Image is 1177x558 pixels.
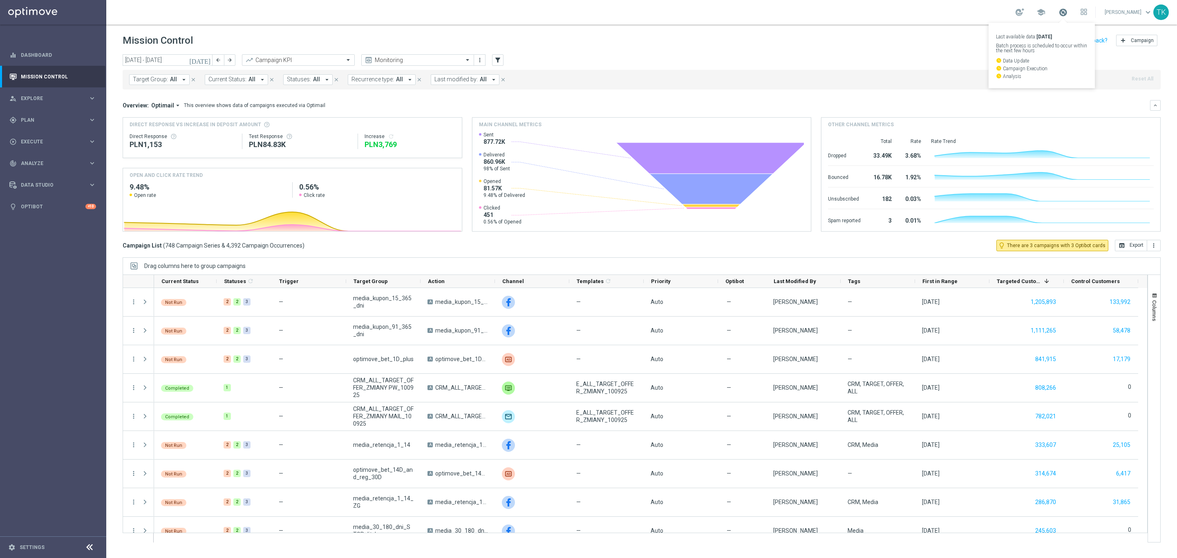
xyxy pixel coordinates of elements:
div: Unsubscribed [828,192,861,205]
span: 877.72K [483,138,505,145]
span: Trigger [279,278,299,284]
button: equalizer Dashboard [9,52,96,58]
button: Statuses: All arrow_drop_down [283,74,333,85]
span: Calculate column [604,277,611,286]
div: Press SPACE to select this row. [123,517,154,545]
span: All [170,76,177,83]
i: more_vert [130,384,137,391]
span: media_kupon_91_365_dni [435,327,488,334]
img: Criteo [502,467,515,480]
i: more_vert [130,327,137,334]
i: equalizer [9,51,17,59]
span: Analyze [21,161,88,166]
p: Analysis [996,73,1085,79]
span: 748 Campaign Series & 4,392 Campaign Occurrences [165,242,302,249]
div: Data Studio keyboard_arrow_right [9,182,96,188]
a: Last available data:[DATE] Batch process is scheduled to occur within the next few hours watch_la... [1058,6,1068,19]
div: Facebook Custom Audience [502,324,515,337]
img: Facebook Custom Audience [502,496,515,509]
img: Facebook Custom Audience [502,296,515,309]
button: more_vert [130,527,137,534]
div: Press SPACE to select this row. [154,345,1138,374]
button: 133,992 [1109,297,1131,307]
i: close [333,77,339,83]
div: PLN3,769 [365,140,455,150]
span: Statuses: [287,76,311,83]
span: Data Studio [21,183,88,187]
span: Auto [651,299,663,305]
div: Press SPACE to select this row. [123,288,154,317]
button: 17,179 [1112,354,1131,364]
span: A [427,299,433,304]
div: Dropped [828,148,861,161]
i: arrow_drop_down [174,102,181,109]
span: CRM_ALL_TARGET_OFFER_ZMIANY MAIL_100925 [435,413,488,420]
span: — [279,299,283,305]
span: ) [302,242,304,249]
div: Rate [902,138,921,145]
i: trending_up [245,56,253,64]
img: Facebook Custom Audience [502,439,515,452]
div: +10 [85,204,96,209]
button: 245,603 [1034,526,1057,536]
span: — [727,298,731,306]
button: filter_alt [492,54,503,66]
p: Data Update [996,58,1085,63]
div: Mission Control [9,66,96,87]
i: keyboard_arrow_down [1152,103,1158,108]
span: Plan [21,118,88,123]
i: lightbulb_outline [998,242,1005,249]
span: school [1036,8,1045,17]
i: filter_alt [494,56,501,64]
span: — [279,327,283,334]
span: Optimail [151,102,174,109]
span: Current Status: [208,76,246,83]
span: Sent [483,132,505,138]
span: ( [163,242,165,249]
span: 860.96K [483,158,510,165]
div: Press SPACE to select this row. [123,345,154,374]
div: 08 Sep 2025, Monday [922,298,940,306]
div: Press SPACE to select this row. [154,317,1138,345]
button: 333,607 [1034,440,1057,450]
div: track_changes Analyze keyboard_arrow_right [9,160,96,167]
span: — [576,298,581,306]
button: 808,266 [1034,383,1057,393]
span: Calculate column [246,277,254,286]
button: close [268,75,275,84]
div: 2 [233,327,241,334]
span: A [427,528,433,533]
h3: Overview: [123,102,149,109]
div: Analyze [9,160,88,167]
i: arrow_drop_down [406,76,414,83]
h1: Mission Control [123,35,193,47]
button: gps_fixed Plan keyboard_arrow_right [9,117,96,123]
i: refresh [605,278,611,284]
div: 3 [870,213,892,226]
button: Optimail arrow_drop_down [149,102,184,109]
span: Opened [483,178,525,185]
label: 0 [1128,383,1131,391]
div: 3.68% [902,148,921,161]
div: Explore [9,95,88,102]
div: Dashboard [9,44,96,66]
span: Channel [502,278,524,284]
h4: Main channel metrics [479,121,542,128]
img: Private message [502,382,515,395]
div: Increase [365,133,455,140]
button: Target Group: All arrow_drop_down [129,74,190,85]
div: Press SPACE to select this row. [154,431,1138,460]
span: 98% of Sent [483,165,510,172]
span: Targeted Customers [997,278,1041,284]
div: Mission Control [9,74,96,80]
span: media_30_180_dni_STSPolityka [435,527,488,534]
button: more_vert [130,355,137,363]
i: person_search [9,95,17,102]
span: 81.57K [483,185,525,192]
button: 841,915 [1034,354,1057,364]
ng-select: Monitoring [361,54,474,66]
